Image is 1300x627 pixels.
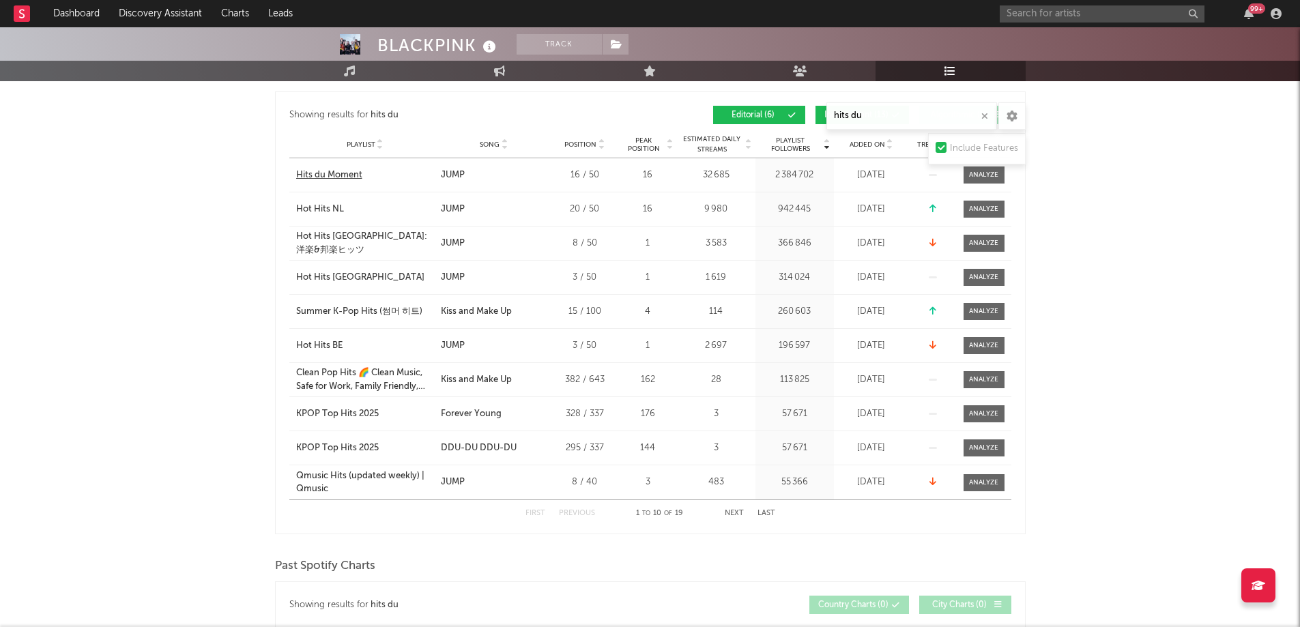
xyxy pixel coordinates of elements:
div: 196 597 [759,339,830,353]
div: 3 583 [680,237,752,250]
div: Kiss and Make Up [441,373,512,387]
button: Next [725,510,744,517]
div: 99 + [1248,3,1265,14]
div: Hot Hits NL [296,203,344,216]
button: Previous [559,510,595,517]
div: 314 024 [759,271,830,285]
div: JUMP [441,203,465,216]
span: Past Spotify Charts [275,558,375,574]
div: 16 [622,169,674,182]
div: hits du [371,597,399,613]
a: Clean Pop Hits 🌈 Clean Music, Safe for Work, Family Friendly, School & Kids Music [296,366,434,393]
span: Independent ( 13 ) [824,111,889,119]
div: [DATE] [837,203,906,216]
div: [DATE] [837,271,906,285]
div: 1 [622,237,674,250]
div: 55 366 [759,476,830,489]
div: 28 [680,373,752,387]
div: 1 619 [680,271,752,285]
a: Hot Hits [GEOGRAPHIC_DATA]: 洋楽&邦楽ヒッツ [296,230,434,257]
div: [DATE] [837,373,906,387]
div: 3 / 50 [554,271,616,285]
div: Showing results for [289,596,650,614]
button: Last [757,510,775,517]
div: JUMP [441,476,465,489]
div: 3 [680,441,752,455]
div: Hits du Moment [296,169,362,182]
span: City Charts ( 0 ) [928,601,991,609]
div: 366 846 [759,237,830,250]
span: Position [564,141,596,149]
div: KPOP Top Hits 2025 [296,441,379,455]
div: 32 685 [680,169,752,182]
div: JUMP [441,237,465,250]
div: 20 / 50 [554,203,616,216]
div: 114 [680,305,752,319]
div: 176 [622,407,674,421]
div: [DATE] [837,441,906,455]
div: JUMP [441,339,465,353]
div: [DATE] [837,407,906,421]
div: [DATE] [837,237,906,250]
a: Hits du Moment [296,169,434,182]
div: Summer K-Pop Hits (썸머 히트) [296,305,422,319]
div: 57 671 [759,441,830,455]
div: 2 384 702 [759,169,830,182]
div: 3 [680,407,752,421]
div: 57 671 [759,407,830,421]
button: 99+ [1244,8,1254,19]
span: Added On [850,141,885,149]
a: Qmusic Hits (updated weekly) | Qmusic [296,469,434,496]
div: 1 10 19 [622,506,697,522]
div: 8 / 40 [554,476,616,489]
div: Include Features [950,141,1018,157]
div: 260 603 [759,305,830,319]
button: Editorial(6) [713,106,805,124]
div: 144 [622,441,674,455]
span: Song [480,141,500,149]
span: Estimated Daily Streams [680,134,744,155]
div: BLACKPINK [377,34,500,57]
input: Search Playlists/Charts [826,102,997,130]
div: 942 445 [759,203,830,216]
div: JUMP [441,271,465,285]
button: Track [517,34,602,55]
a: Summer K-Pop Hits (썸머 히트) [296,305,434,319]
div: [DATE] [837,169,906,182]
button: Country Charts(0) [809,596,909,614]
span: of [664,510,672,516]
div: 382 / 643 [554,373,616,387]
div: KPOP Top Hits 2025 [296,407,379,421]
span: Trend [917,141,940,149]
div: 8 / 50 [554,237,616,250]
button: City Charts(0) [919,596,1011,614]
span: Editorial ( 6 ) [722,111,785,119]
a: KPOP Top Hits 2025 [296,407,434,421]
span: Peak Position [622,136,665,153]
div: 9 980 [680,203,752,216]
div: Kiss and Make Up [441,305,512,319]
a: Hot Hits NL [296,203,434,216]
div: DDU-DU DDU-DU [441,441,517,455]
span: Playlist [347,141,375,149]
div: 3 [622,476,674,489]
div: 483 [680,476,752,489]
span: Country Charts ( 0 ) [818,601,889,609]
div: 16 [622,203,674,216]
a: Hot Hits [GEOGRAPHIC_DATA] [296,271,434,285]
input: Search for artists [1000,5,1204,23]
div: [DATE] [837,305,906,319]
button: Independent(13) [815,106,909,124]
div: 4 [622,305,674,319]
div: 3 / 50 [554,339,616,353]
div: JUMP [441,169,465,182]
div: 15 / 100 [554,305,616,319]
div: 2 697 [680,339,752,353]
span: to [642,510,650,516]
button: First [525,510,545,517]
div: [DATE] [837,476,906,489]
div: 328 / 337 [554,407,616,421]
div: 113 825 [759,373,830,387]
